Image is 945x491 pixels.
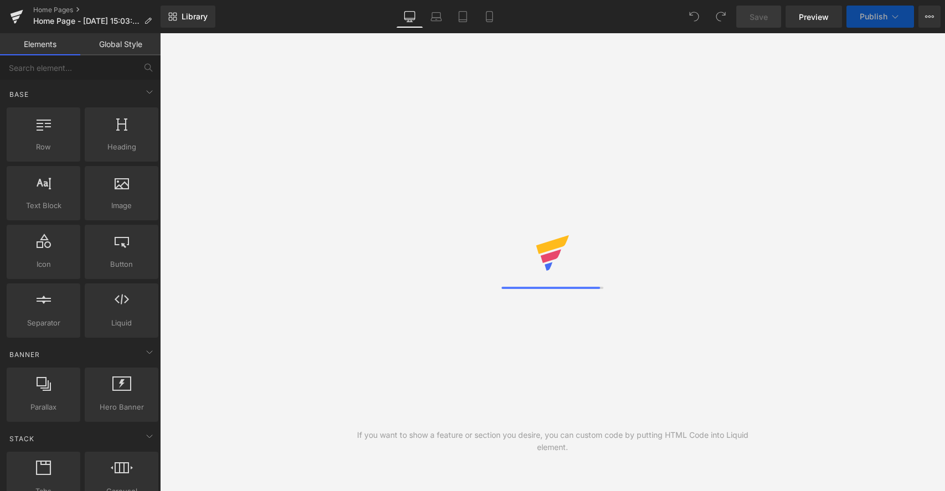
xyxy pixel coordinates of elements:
span: Hero Banner [88,401,155,413]
button: Publish [846,6,914,28]
a: Tablet [450,6,476,28]
span: Parallax [10,401,77,413]
span: Publish [860,12,887,21]
a: Desktop [396,6,423,28]
button: Redo [710,6,732,28]
span: Stack [8,433,35,444]
span: Library [182,12,208,22]
button: Undo [683,6,705,28]
a: Laptop [423,6,450,28]
a: Preview [786,6,842,28]
span: Base [8,89,30,100]
span: Preview [799,11,829,23]
span: Image [88,200,155,211]
span: Icon [10,259,77,270]
button: More [918,6,941,28]
span: Row [10,141,77,153]
span: Home Page - [DATE] 15:03:42 [33,17,140,25]
a: New Library [161,6,215,28]
span: Liquid [88,317,155,329]
div: If you want to show a feature or section you desire, you can custom code by putting HTML Code int... [357,429,749,453]
span: Button [88,259,155,270]
a: Home Pages [33,6,161,14]
span: Separator [10,317,77,329]
a: Mobile [476,6,503,28]
a: Global Style [80,33,161,55]
span: Banner [8,349,41,360]
span: Text Block [10,200,77,211]
span: Heading [88,141,155,153]
span: Save [750,11,768,23]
